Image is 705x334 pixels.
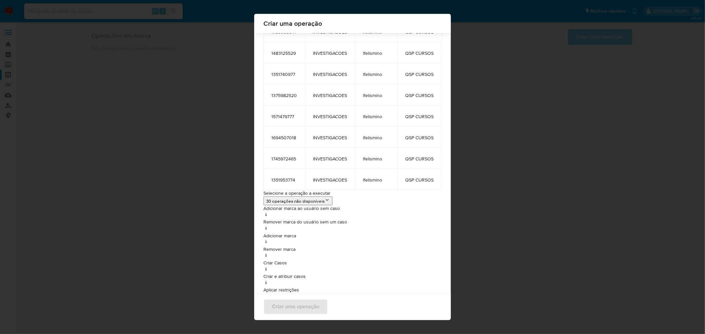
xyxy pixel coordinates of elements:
[405,50,434,56] span: QSP CURSOS
[271,50,297,56] span: 1483125529
[363,114,389,119] span: lfelismino
[313,135,347,141] span: INVESTIGACOES
[313,156,347,162] span: INVESTIGACOES
[263,205,442,212] p: Adicionar marca ao usuário sem caso
[263,273,442,280] p: Criar e atribuir casos
[363,71,389,77] span: lfelismino
[405,71,434,77] span: QSP CURSOS
[271,177,297,183] span: 1351953774
[363,50,389,56] span: lfelismino
[363,177,389,183] span: lfelismino
[405,114,434,119] span: QSP CURSOS
[271,156,297,162] span: 1745972465
[263,287,442,293] p: Aplicar restrições
[313,177,347,183] span: INVESTIGACOES
[313,114,347,119] span: INVESTIGACOES
[263,246,442,253] p: Remover marca
[271,135,297,141] span: 1694507018
[271,71,297,77] span: 1351740977
[263,233,442,239] p: Adicionar marca
[271,92,297,98] span: 1375982520
[363,135,389,141] span: lfelismino
[405,135,434,141] span: QSP CURSOS
[263,196,333,205] button: 30 operações não disponíveis
[263,190,442,197] p: Selecione a operação a executar
[405,177,434,183] span: QSP CURSOS
[363,156,389,162] span: lfelismino
[405,92,434,98] span: QSP CURSOS
[263,219,442,225] p: Remover marca do usuário sem um caso
[363,92,389,98] span: lfelismino
[313,92,347,98] span: INVESTIGACOES
[263,20,442,27] span: Criar uma operação
[313,71,347,77] span: INVESTIGACOES
[313,50,347,56] span: INVESTIGACOES
[271,114,297,119] span: 1571479777
[405,156,434,162] span: QSP CURSOS
[263,260,442,266] p: Criar Casos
